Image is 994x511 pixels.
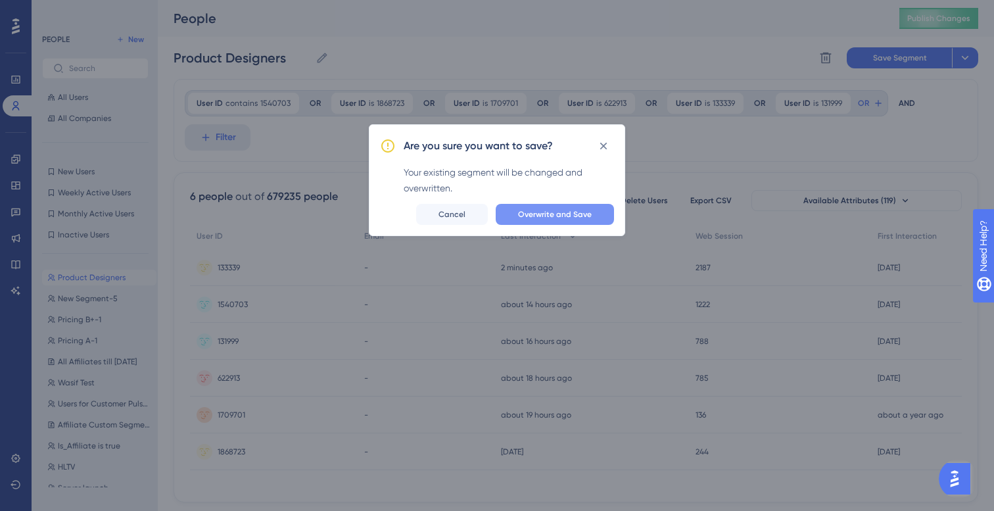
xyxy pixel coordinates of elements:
[404,138,553,154] h2: Are you sure you want to save?
[939,459,978,499] iframe: UserGuiding AI Assistant Launcher
[31,3,82,19] span: Need Help?
[438,209,465,220] span: Cancel
[518,209,592,220] span: Overwrite and Save
[404,164,614,196] div: Your existing segment will be changed and overwritten.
